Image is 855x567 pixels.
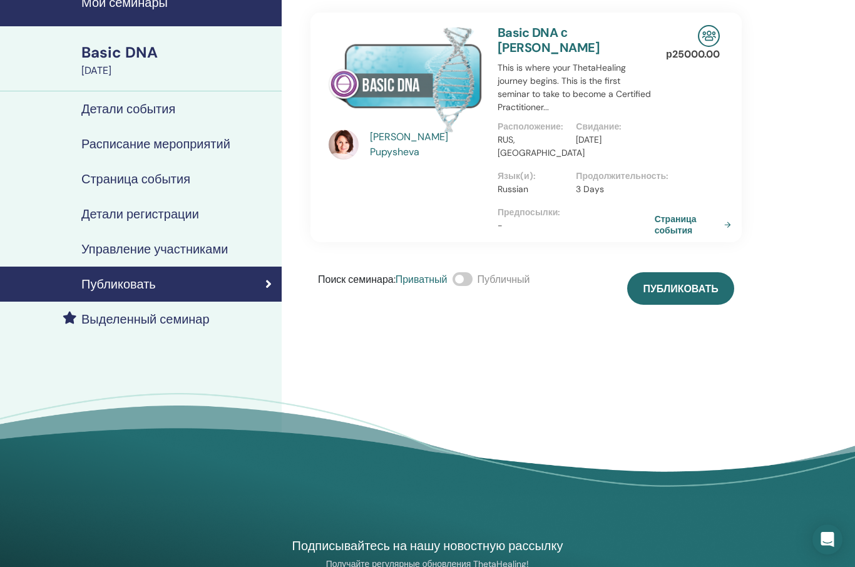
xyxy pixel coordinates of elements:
p: Язык(и) : [498,170,568,183]
h4: Подписывайтесь на нашу новостную рассылку [283,538,572,554]
p: - [498,219,655,232]
span: Публичный [478,273,530,286]
p: р 25000.00 [666,47,720,62]
h4: Публиковать [81,277,156,292]
p: Продолжительность : [576,170,647,183]
a: [PERSON_NAME] Pupysheva [370,130,486,160]
h4: Детали регистрации [81,207,199,222]
img: Basic DNA [329,25,483,133]
h4: Управление участниками [81,242,228,257]
div: Open Intercom Messenger [812,524,842,554]
p: Свидание : [576,120,647,133]
a: Страница события [655,213,736,236]
span: Поиск семинара : [318,273,396,286]
p: RUS, [GEOGRAPHIC_DATA] [498,133,568,160]
a: Basic DNA с [PERSON_NAME] [498,24,600,56]
h4: Страница события [81,171,190,186]
img: In-Person Seminar [698,25,720,47]
p: Расположение : [498,120,568,133]
h4: Расписание мероприятий [81,136,230,151]
h4: Выделенный семинар [81,312,210,327]
span: Публиковать [643,282,718,295]
p: Russian [498,183,568,196]
h4: Детали события [81,101,175,116]
a: Basic DNA[DATE] [74,42,282,78]
p: This is where your ThetaHealing journey begins. This is the first seminar to take to become a Cer... [498,61,655,114]
div: [DATE] [81,63,274,78]
p: 3 Days [576,183,647,196]
span: Приватный [396,273,448,286]
img: default.jpg [329,130,359,160]
p: [DATE] [576,133,647,146]
button: Публиковать [627,272,734,305]
div: Basic DNA [81,42,274,63]
p: Предпосылки : [498,206,655,219]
